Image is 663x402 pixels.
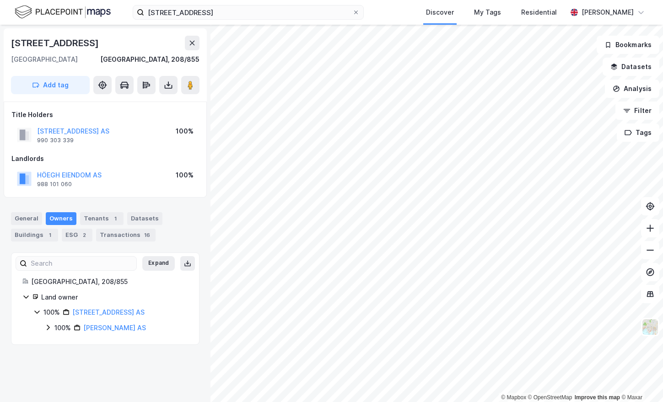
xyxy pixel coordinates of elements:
[27,257,136,270] input: Search
[54,322,71,333] div: 100%
[603,58,659,76] button: Datasets
[605,80,659,98] button: Analysis
[11,36,101,50] div: [STREET_ADDRESS]
[15,4,111,20] img: logo.f888ab2527a4732fd821a326f86c7f29.svg
[521,7,557,18] div: Residential
[43,307,60,318] div: 100%
[426,7,454,18] div: Discover
[111,214,120,223] div: 1
[80,212,124,225] div: Tenants
[142,230,152,240] div: 16
[11,212,42,225] div: General
[31,276,188,287] div: [GEOGRAPHIC_DATA], 208/855
[582,7,634,18] div: [PERSON_NAME]
[617,358,663,402] iframe: Chat Widget
[142,256,175,271] button: Expand
[615,102,659,120] button: Filter
[528,394,572,401] a: OpenStreetMap
[37,181,72,188] div: 988 101 060
[62,229,92,241] div: ESG
[11,76,90,94] button: Add tag
[11,153,199,164] div: Landlords
[37,137,74,144] div: 990 303 339
[100,54,199,65] div: [GEOGRAPHIC_DATA], 208/855
[96,229,156,241] div: Transactions
[617,123,659,142] button: Tags
[597,36,659,54] button: Bookmarks
[45,230,54,240] div: 1
[617,358,663,402] div: Chatt-widget
[72,308,145,316] a: [STREET_ADDRESS] AS
[127,212,162,225] div: Datasets
[474,7,501,18] div: My Tags
[641,318,659,336] img: Z
[46,212,76,225] div: Owners
[11,54,78,65] div: [GEOGRAPHIC_DATA]
[176,170,194,181] div: 100%
[144,5,352,19] input: Search by address, cadastre, landlords, tenants or people
[11,229,58,241] div: Buildings
[11,109,199,120] div: Title Holders
[501,394,526,401] a: Mapbox
[176,126,194,137] div: 100%
[575,394,620,401] a: Improve this map
[83,324,146,332] a: [PERSON_NAME] AS
[41,292,188,303] div: Land owner
[80,230,89,240] div: 2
